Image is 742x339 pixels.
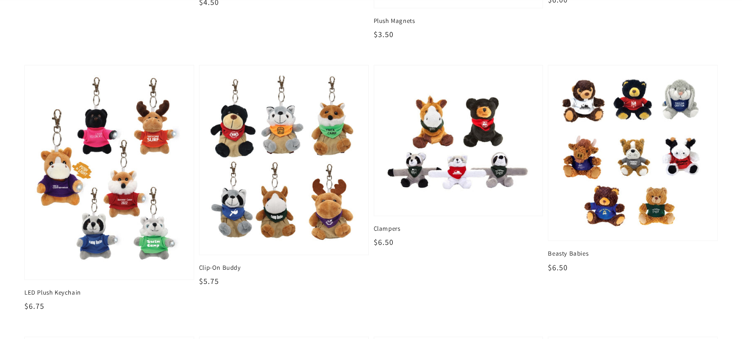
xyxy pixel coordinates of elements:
span: $3.50 [374,29,394,40]
img: Clampers [384,75,533,206]
span: Plush Magnets [374,17,543,25]
span: Clip-On Buddy [199,263,369,272]
span: $6.50 [548,262,568,273]
span: $5.75 [199,276,219,286]
a: Clampers Clampers $6.50 [374,65,543,248]
a: Beasty Babies Beasty Babies $6.50 [548,65,718,273]
img: Beasty Babies [558,75,707,231]
img: Clip-On Buddy [209,75,359,245]
a: Clip-On Buddy Clip-On Buddy $5.75 [199,65,369,287]
span: $6.75 [24,301,44,311]
img: LED Plush Keychain [35,75,184,269]
span: LED Plush Keychain [24,288,194,297]
span: $6.50 [374,237,394,247]
a: LED Plush Keychain LED Plush Keychain $6.75 [24,65,194,312]
span: Clampers [374,224,543,233]
span: Beasty Babies [548,249,718,258]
